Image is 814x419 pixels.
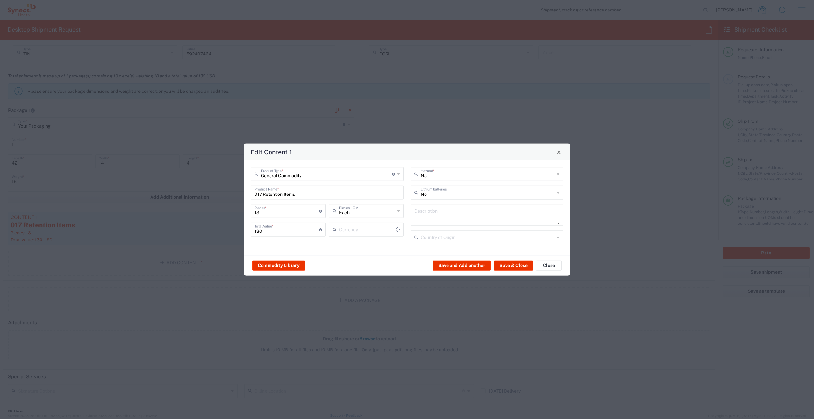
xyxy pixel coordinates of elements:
button: Save and Add another [433,260,491,270]
button: Commodity Library [252,260,305,270]
button: Save & Close [494,260,533,270]
h4: Edit Content 1 [251,147,292,157]
button: Close [536,260,562,270]
button: Close [554,148,563,157]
